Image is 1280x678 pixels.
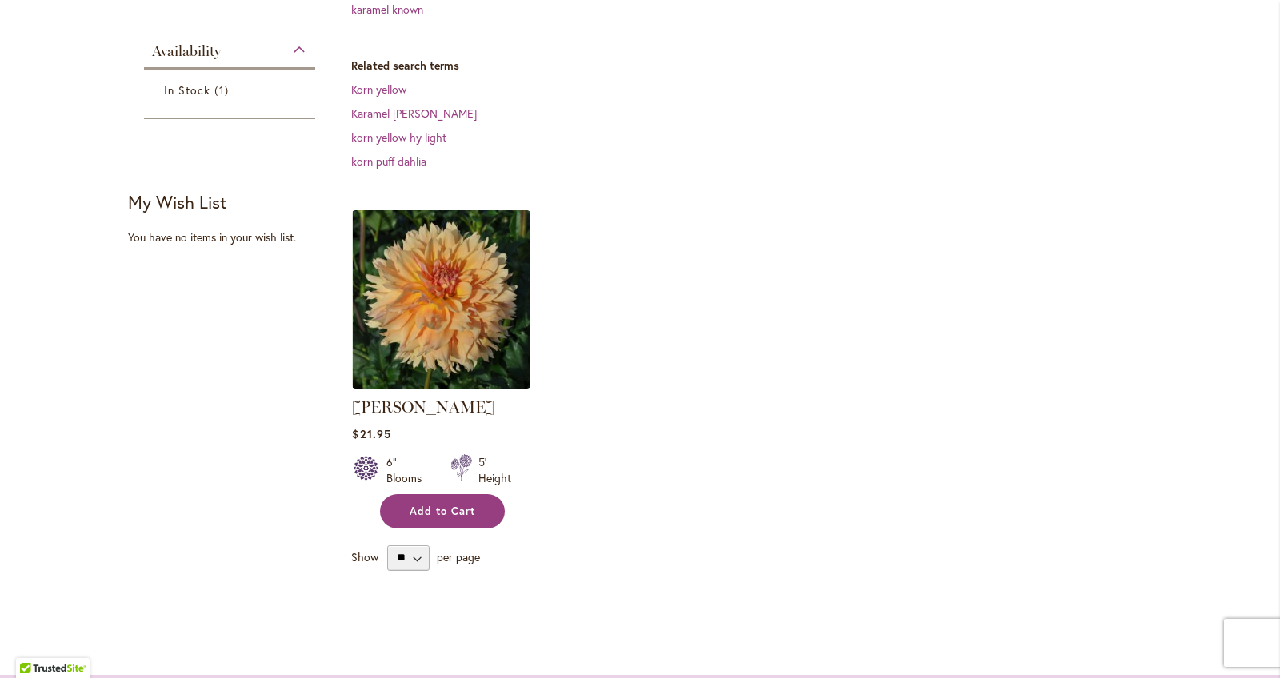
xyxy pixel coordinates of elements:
[410,505,475,518] span: Add to Cart
[128,190,226,213] strong: My Wish List
[351,548,378,564] span: Show
[437,548,480,564] span: per page
[478,454,511,486] div: 5' Height
[351,130,446,145] a: korn yellow hy light
[128,229,342,245] div: You have no items in your wish list.
[164,82,210,98] span: In Stock
[351,154,426,169] a: korn puff dahlia
[164,82,299,98] a: In Stock 1
[352,210,530,389] img: KARMEL KORN
[352,377,530,392] a: KARMEL KORN
[214,82,232,98] span: 1
[351,2,423,17] a: karamel known
[12,621,57,666] iframe: Launch Accessibility Center
[351,106,477,121] a: Karamel [PERSON_NAME]
[351,82,406,97] a: Korn yellow
[352,397,494,417] a: [PERSON_NAME]
[386,454,431,486] div: 6" Blooms
[351,58,1152,74] dt: Related search terms
[152,42,221,60] span: Availability
[380,494,505,528] button: Add to Cart
[352,426,390,441] span: $21.95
